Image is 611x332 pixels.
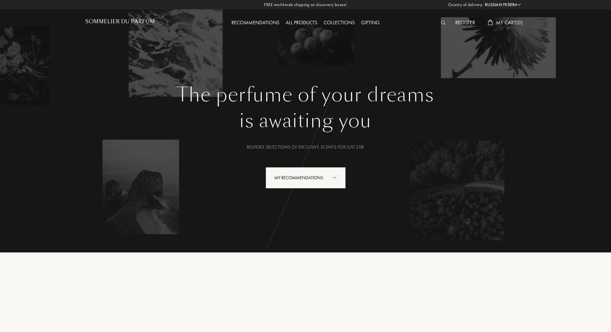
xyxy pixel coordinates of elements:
[330,171,343,184] div: animation
[266,167,346,189] div: My Recommendations
[283,19,321,27] div: All products
[488,19,493,25] img: cart_white.svg
[228,19,283,27] div: Recommendations
[90,144,521,151] div: Bespoke selections of exclusive scents for just 20€
[358,19,383,26] a: Gifting
[85,19,155,25] h1: Sommelier du Parfum
[283,19,321,26] a: All products
[441,20,446,25] img: search_icn_white.svg
[321,19,358,26] a: Collections
[452,19,478,26] a: Register
[496,19,523,26] span: My Cart ( 0 )
[85,19,155,27] a: Sommelier du Parfum
[452,19,478,27] div: Register
[321,19,358,27] div: Collections
[358,19,383,27] div: Gifting
[90,83,521,106] h1: The perfume of your dreams
[228,19,283,26] a: Recommendations
[261,167,351,189] a: My Recommendationsanimation
[90,106,521,135] div: is awaiting you
[448,2,483,8] span: Country of delivery:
